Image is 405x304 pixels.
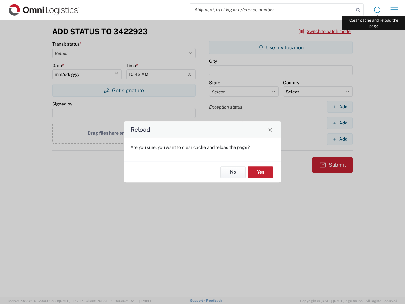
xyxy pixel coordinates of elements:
p: Are you sure, you want to clear cache and reload the page? [130,144,275,150]
input: Shipment, tracking or reference number [190,4,354,16]
h4: Reload [130,125,150,134]
button: Close [266,125,275,134]
button: Yes [248,166,273,178]
button: No [220,166,246,178]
